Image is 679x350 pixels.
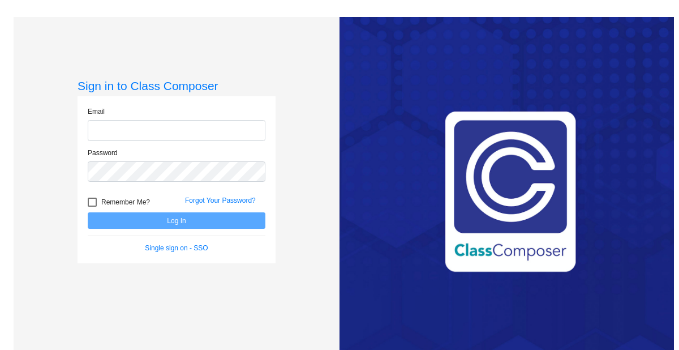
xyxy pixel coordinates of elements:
[88,148,118,158] label: Password
[101,195,150,209] span: Remember Me?
[88,212,265,229] button: Log In
[145,244,208,252] a: Single sign on - SSO
[78,79,276,93] h3: Sign in to Class Composer
[88,106,105,117] label: Email
[185,197,256,204] a: Forgot Your Password?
